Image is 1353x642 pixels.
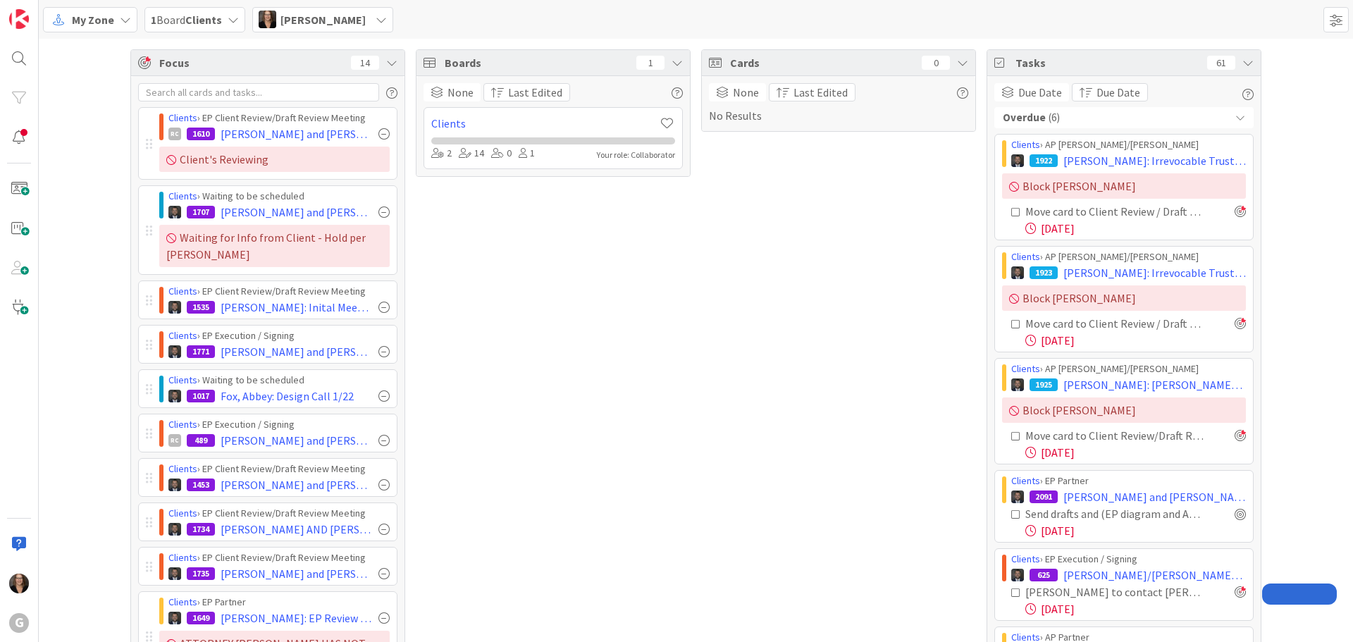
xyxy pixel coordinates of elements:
div: 1734 [187,523,215,536]
div: 1923 [1030,266,1058,279]
div: › EP Partner [168,595,390,610]
div: Waiting for Info from Client - Hold per [PERSON_NAME] [159,225,390,267]
div: 0 [922,56,950,70]
span: Due Date [1018,84,1062,101]
a: Clients [1011,250,1040,263]
a: Clients [168,418,197,431]
div: › EP Client Review/Draft Review Meeting [168,111,390,125]
a: Clients [168,329,197,342]
img: JW [168,390,181,402]
div: › EP Execution / Signing [1011,552,1246,567]
div: [PERSON_NAME] to contact [PERSON_NAME] [PERSON_NAME][EMAIL_ADDRESS][DOMAIN_NAME]> to see if docum... [1025,584,1204,600]
input: Search all cards and tasks... [138,83,379,101]
div: 1017 [187,390,215,402]
span: Boards [445,54,629,71]
div: 489 [187,434,215,447]
div: › EP Client Review/Draft Review Meeting [168,284,390,299]
a: Clients [168,551,197,564]
span: [PERSON_NAME] and [PERSON_NAME]: Initial on 3/10 with [PERSON_NAME]: Drafts [PERSON_NAME], Resche... [221,565,373,582]
div: › EP Client Review/Draft Review Meeting [168,462,390,476]
img: JW [168,479,181,491]
span: None [733,84,759,101]
span: Last Edited [508,84,562,101]
img: JW [168,612,181,624]
b: Overdue [1003,110,1046,126]
div: Block [PERSON_NAME] [1002,285,1246,311]
div: Block [PERSON_NAME] [1002,397,1246,423]
div: Your role: Collaborator [597,149,675,161]
img: JW [1011,490,1024,503]
span: [PERSON_NAME] and [PERSON_NAME]: Initial on 3/20 w/ [PERSON_NAME] CPT Drafts [PERSON_NAME]. Draft... [221,343,373,360]
div: 61 [1207,56,1235,70]
div: › AP [PERSON_NAME]/[PERSON_NAME] [1011,249,1246,264]
div: [DATE] [1025,444,1246,461]
a: Clients [431,115,658,132]
img: JW [1011,569,1024,581]
a: Clients [168,374,197,386]
div: [DATE] [1025,220,1246,237]
div: 1771 [187,345,215,358]
img: JW [1011,154,1024,167]
div: 14 [459,146,484,161]
button: Due Date [1072,83,1148,101]
div: 1535 [187,301,215,314]
a: Clients [168,507,197,519]
img: JW [1011,266,1024,279]
span: Fox, Abbey: Design Call 1/22 [221,388,354,405]
div: [DATE] [1025,522,1246,539]
span: None [447,84,474,101]
span: [PERSON_NAME]: EP Review [PERSON_NAME] [221,610,373,626]
div: Client's Reviewing [159,147,390,172]
div: 1735 [187,567,215,580]
div: Move card to Client Review / Draft Review Meeting column after sending drafts and EP diagram and ... [1025,203,1204,220]
div: 1649 [187,612,215,624]
div: RC [168,128,181,140]
span: [PERSON_NAME] and [PERSON_NAME]: Deed [PERSON_NAME] [1063,488,1246,505]
div: 1922 [1030,154,1058,167]
div: 1610 [187,128,215,140]
a: Clients [168,190,197,202]
a: Clients [1011,138,1040,151]
span: ( 6 ) [1049,110,1060,126]
div: › EP Execution / Signing [168,417,390,432]
span: [PERSON_NAME]: Irrevocable Trusts for Daughters: Drafts [PERSON_NAME] [1063,152,1246,169]
span: [PERSON_NAME] and [PERSON_NAME]: Initial Meeting on 3/13 w/ [PERSON_NAME] - Drafting to be Assigned [221,204,373,221]
span: [PERSON_NAME] [280,11,366,28]
img: JW [168,567,181,580]
span: [PERSON_NAME] and [PERSON_NAME]: Initial Meeting on 2/20 with [PERSON_NAME], Signing of POA's [DATE] [221,125,373,142]
div: [DATE] [1025,332,1246,349]
a: Clients [168,595,197,608]
div: Send drafts and (EP diagram and Asset Summary) and moves card to Client Review/Draft Review Meeti... [1025,505,1204,522]
div: 1 [636,56,665,70]
div: 0 [491,146,512,161]
span: [PERSON_NAME] and [PERSON_NAME]: Drafting [PERSON_NAME] Review 5/6 initial mtg, 8/1 draft review mtg [221,432,373,449]
span: My Zone [72,11,114,28]
b: 1 [151,13,156,27]
div: › Waiting to be scheduled [168,189,390,204]
span: Focus [159,54,340,71]
div: [DATE] [1025,600,1246,617]
div: Move card to Client Review / Draft Review Meeting column after sending drafts and EP diagram and ... [1025,315,1204,332]
span: Due Date [1096,84,1140,101]
img: JW [1011,378,1024,391]
img: JW [168,206,181,218]
div: › EP Client Review/Draft Review Meeting [168,550,390,565]
div: Block [PERSON_NAME] [1002,173,1246,199]
span: [PERSON_NAME]/[PERSON_NAME]: [PERSON_NAME] - review docs from SC/revisions: Drafts [PERSON_NAME] ... [1063,567,1246,584]
div: 2091 [1030,490,1058,503]
img: JW [168,523,181,536]
div: Move card to Client Review/Draft Review Meeting column after sending drafts and EP diagram and As... [1025,427,1204,444]
div: 1925 [1030,378,1058,391]
span: Last Edited [793,84,848,101]
a: Clients [168,285,197,297]
span: [PERSON_NAME]: Irrevocable Trust for Granddaughter: Drafts [PERSON_NAME] [1063,264,1246,281]
div: No Results [709,83,968,124]
b: Clients [185,13,222,27]
div: 14 [351,56,379,70]
a: Clients [1011,474,1040,487]
button: Last Edited [483,83,570,101]
button: Last Edited [769,83,855,101]
span: [PERSON_NAME]: Inital Meeting on 2/18 with [PERSON_NAME]: Drafts [PERSON_NAME]. Drafts sent 6-9. [221,299,373,316]
img: JW [168,345,181,358]
img: MW [259,11,276,28]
